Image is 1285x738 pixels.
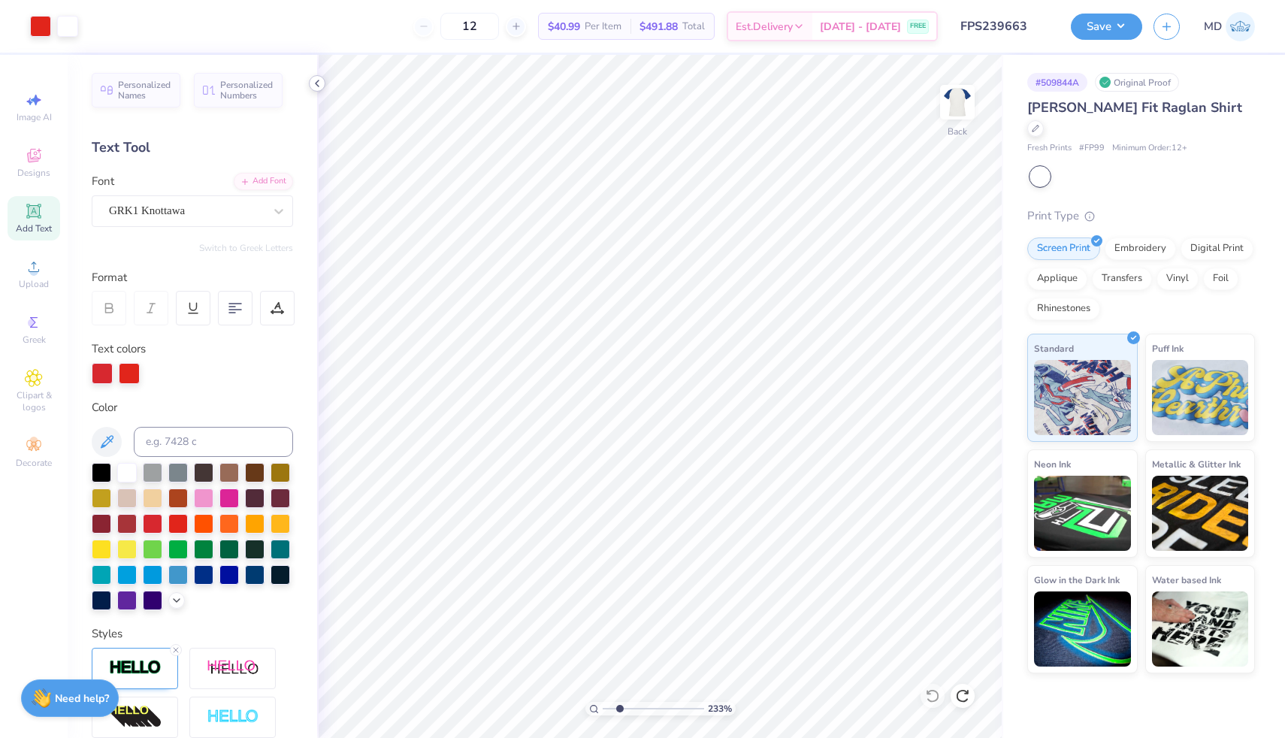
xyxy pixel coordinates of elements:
[207,709,259,726] img: Negative Space
[708,702,732,715] span: 233 %
[1204,12,1255,41] a: MD
[639,19,678,35] span: $491.88
[92,138,293,158] div: Text Tool
[92,269,295,286] div: Format
[1071,14,1142,40] button: Save
[1095,73,1179,92] div: Original Proof
[1226,12,1255,41] img: Mads De Vera
[16,222,52,234] span: Add Text
[1204,18,1222,35] span: MD
[1203,268,1238,290] div: Foil
[92,625,293,643] div: Styles
[1152,360,1249,435] img: Puff Ink
[1027,142,1072,155] span: Fresh Prints
[736,19,793,35] span: Est. Delivery
[948,125,967,138] div: Back
[109,705,162,729] img: 3d Illusion
[585,19,621,35] span: Per Item
[220,80,274,101] span: Personalized Numbers
[1027,237,1100,260] div: Screen Print
[1034,476,1131,551] img: Neon Ink
[1079,142,1105,155] span: # FP99
[1034,572,1120,588] span: Glow in the Dark Ink
[23,334,46,346] span: Greek
[92,399,293,416] div: Color
[207,659,259,678] img: Shadow
[820,19,901,35] span: [DATE] - [DATE]
[1034,456,1071,472] span: Neon Ink
[1027,207,1255,225] div: Print Type
[1034,360,1131,435] img: Standard
[1027,298,1100,320] div: Rhinestones
[949,11,1060,41] input: Untitled Design
[440,13,499,40] input: – –
[16,457,52,469] span: Decorate
[1027,268,1087,290] div: Applique
[1152,476,1249,551] img: Metallic & Glitter Ink
[109,659,162,676] img: Stroke
[17,167,50,179] span: Designs
[1152,340,1184,356] span: Puff Ink
[1034,340,1074,356] span: Standard
[1105,237,1176,260] div: Embroidery
[910,21,926,32] span: FREE
[682,19,705,35] span: Total
[1092,268,1152,290] div: Transfers
[17,111,52,123] span: Image AI
[92,340,146,358] label: Text colors
[118,80,171,101] span: Personalized Names
[199,242,293,254] button: Switch to Greek Letters
[1152,572,1221,588] span: Water based Ink
[1181,237,1253,260] div: Digital Print
[1027,73,1087,92] div: # 509844A
[1027,98,1242,116] span: [PERSON_NAME] Fit Raglan Shirt
[1152,591,1249,667] img: Water based Ink
[134,427,293,457] input: e.g. 7428 c
[1152,456,1241,472] span: Metallic & Glitter Ink
[1034,591,1131,667] img: Glow in the Dark Ink
[92,173,114,190] label: Font
[548,19,580,35] span: $40.99
[55,691,109,706] strong: Need help?
[1156,268,1199,290] div: Vinyl
[1112,142,1187,155] span: Minimum Order: 12 +
[234,173,293,190] div: Add Font
[19,278,49,290] span: Upload
[8,389,60,413] span: Clipart & logos
[942,87,972,117] img: Back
